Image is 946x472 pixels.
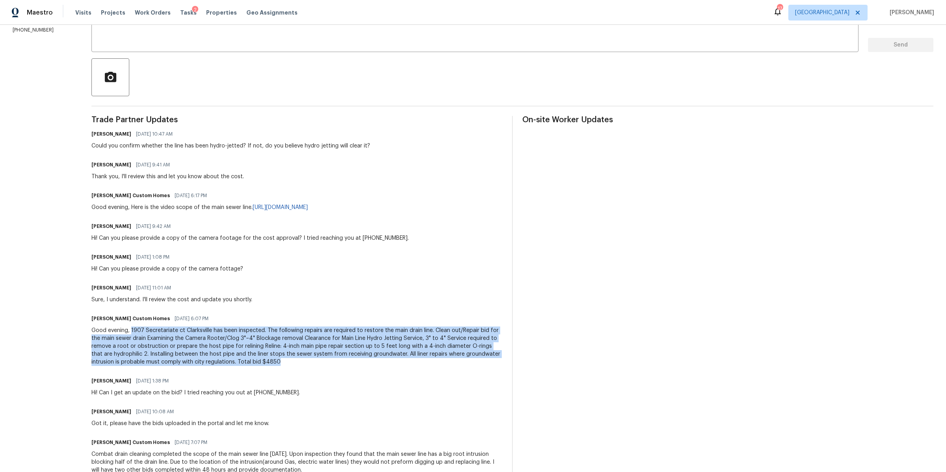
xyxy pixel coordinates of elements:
h6: [PERSON_NAME] Custom Homes [91,315,170,323]
span: [PERSON_NAME] [886,9,934,17]
h6: [PERSON_NAME] [91,408,131,416]
h6: [PERSON_NAME] [91,222,131,230]
h6: [PERSON_NAME] Custom Homes [91,438,170,446]
span: [DATE] 10:08 AM [136,408,174,416]
h6: [PERSON_NAME] Custom Homes [91,192,170,200]
div: Got it, please have the bids uploaded in the portal and let me know. [91,420,269,427]
span: [DATE] 1:08 PM [136,253,169,261]
div: Thank you, I'll review this and let you know about the cost. [91,173,244,181]
span: [DATE] 11:01 AM [136,284,171,292]
div: 2 [192,6,198,14]
div: Hi! Can you please provide a copy of the camera fottage? [91,265,243,273]
div: 17 [777,5,782,13]
h6: [PERSON_NAME] [91,377,131,385]
h6: [PERSON_NAME] [91,161,131,169]
span: Trade Partner Updates [91,116,503,124]
span: On-site Worker Updates [522,116,933,124]
div: Sure, I understand. I'll review the cost and update you shortly. [91,296,252,304]
span: [DATE] 9:42 AM [136,222,171,230]
span: [GEOGRAPHIC_DATA] [795,9,849,17]
span: [DATE] 10:47 AM [136,130,173,138]
h6: [PERSON_NAME] [91,130,131,138]
span: Properties [206,9,237,17]
div: Could you confirm whether the line has been hydro-jetted? If not, do you believe hydro jetting wi... [91,142,370,150]
span: [DATE] 6:17 PM [175,192,207,200]
span: Visits [75,9,91,17]
span: Maestro [27,9,53,17]
span: Work Orders [135,9,171,17]
div: Hi! Can you please provide a copy of the camera footage for the cost approval? I tried reaching y... [91,234,409,242]
span: [DATE] 1:38 PM [136,377,169,385]
span: Tasks [180,10,197,15]
div: Good evening, Here is the video scope of the main sewer line. [91,203,308,211]
p: [PHONE_NUMBER] [13,27,73,34]
h6: [PERSON_NAME] [91,253,131,261]
span: Geo Assignments [246,9,298,17]
a: [URL][DOMAIN_NAME] [253,205,308,210]
div: Good evening, 1907 Secretariate ct Clarksville has been inspected. The following repairs are requ... [91,326,503,366]
span: [DATE] 6:07 PM [175,315,209,323]
span: [DATE] 9:41 AM [136,161,170,169]
span: [DATE] 7:07 PM [175,438,207,446]
div: Hi! Can I get an update on the bid? I tried reaching you out at [PHONE_NUMBER]. [91,389,300,397]
span: Projects [101,9,125,17]
h6: [PERSON_NAME] [91,284,131,292]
